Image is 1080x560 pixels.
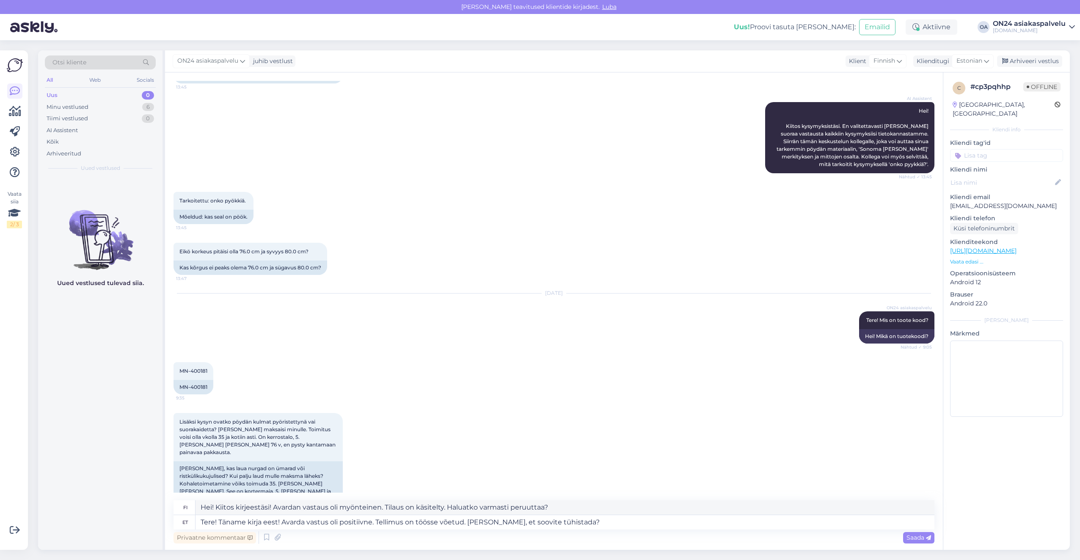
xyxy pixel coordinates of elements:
[993,20,1066,27] div: ON24 asiakaspalvelu
[179,248,309,255] span: Eikö korkeus pitäisi olla 76.0 cm ja syvyys 80.0 cm?
[7,221,22,228] div: 2 / 3
[81,164,120,172] span: Uued vestlused
[900,344,932,350] span: Nähtud ✓ 9:05
[993,27,1066,34] div: [DOMAIN_NAME]
[950,139,1063,147] p: Kliendi tag'id
[600,3,619,11] span: Luba
[38,195,163,271] img: No chats
[176,225,208,231] span: 13:45
[47,91,58,100] div: Uus
[196,500,934,515] textarea: Hei! Kiitos kirjeestäsi! Avardan vastaus oli myönteinen. Tilaus on käsitelty. Haluatko varmasti p...
[142,114,154,123] div: 0
[866,317,928,323] span: Tere! Mis on toote kood?
[993,20,1075,34] a: ON24 asiakaspalvelu[DOMAIN_NAME]
[45,75,55,86] div: All
[970,82,1023,92] div: # cp3pqhhp
[1023,82,1061,91] span: Offline
[142,103,154,111] div: 6
[174,289,934,297] div: [DATE]
[950,247,1017,255] a: [URL][DOMAIN_NAME]
[950,202,1063,211] p: [EMAIL_ADDRESS][DOMAIN_NAME]
[950,223,1018,234] div: Küsi telefoninumbrit
[950,316,1063,324] div: [PERSON_NAME]
[250,57,293,66] div: juhib vestlust
[47,103,88,111] div: Minu vestlused
[950,299,1063,308] p: Android 22.0
[57,279,144,288] p: Uued vestlused tulevad siia.
[913,57,949,66] div: Klienditugi
[176,275,208,282] span: 13:47
[174,210,253,224] div: Mõeldud: kas seal on pöök.
[900,95,932,102] span: AI Assistent
[906,19,957,35] div: Aktiivne
[88,75,102,86] div: Web
[182,515,188,530] div: et
[135,75,156,86] div: Socials
[7,190,22,228] div: Vaata siia
[950,329,1063,338] p: Märkmed
[52,58,86,67] span: Otsi kliente
[179,419,337,455] span: Lisäksi kysyn ovatko pöydän kulmat pyöristettynä vai suorakaidetta? [PERSON_NAME] maksaisi minull...
[950,290,1063,299] p: Brauser
[47,138,59,146] div: Kõik
[196,515,934,530] textarea: Tere! Täname kirja eest! Avarda vastus oli positiivne. Tellimus on töösse võetud. [PERSON_NAME], ...
[950,269,1063,278] p: Operatsioonisüsteem
[183,500,187,515] div: fi
[950,214,1063,223] p: Kliendi telefon
[177,56,238,66] span: ON24 asiakaspalvelu
[950,126,1063,133] div: Kliendi info
[950,278,1063,287] p: Android 12
[179,368,207,374] span: MN-400181
[950,238,1063,247] p: Klienditeekond
[950,165,1063,174] p: Kliendi nimi
[997,55,1062,67] div: Arhiveeri vestlus
[957,85,961,91] span: c
[174,380,213,394] div: MN-400181
[950,149,1063,162] input: Lisa tag
[873,56,895,66] span: Finnish
[174,461,343,514] div: [PERSON_NAME], kas laua nurgad on ümarad või ristkülikukujulised? Kui palju laud mulle maksma läh...
[47,114,88,123] div: Tiimi vestlused
[176,84,208,90] span: 13:45
[47,126,78,135] div: AI Assistent
[953,100,1055,118] div: [GEOGRAPHIC_DATA], [GEOGRAPHIC_DATA]
[47,150,81,158] div: Arhiveeritud
[887,305,932,311] span: ON24 asiakaspalvelu
[734,22,856,32] div: Proovi tasuta [PERSON_NAME]:
[734,23,750,31] b: Uus!
[176,395,208,401] span: 9:35
[859,19,895,35] button: Emailid
[859,329,934,344] div: Hei! Mikä on tuotekoodi?
[906,534,931,541] span: Saada
[179,197,246,204] span: Tarkoitettu: onko pyökkiä.
[951,178,1053,187] input: Lisa nimi
[174,261,327,275] div: Kas kõrgus ei peaks olema 76.0 cm ja sügavus 80.0 cm?
[846,57,866,66] div: Klient
[978,21,989,33] div: OA
[899,174,932,180] span: Nähtud ✓ 13:45
[142,91,154,100] div: 0
[7,57,23,73] img: Askly Logo
[950,193,1063,202] p: Kliendi email
[174,532,256,543] div: Privaatne kommentaar
[950,258,1063,266] p: Vaata edasi ...
[956,56,982,66] span: Estonian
